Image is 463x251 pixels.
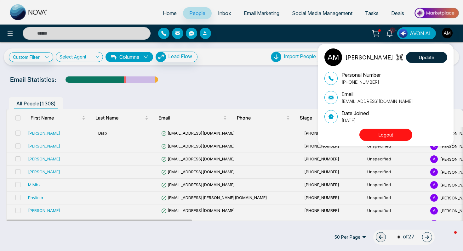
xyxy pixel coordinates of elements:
p: [PHONE_NUMBER] [341,79,381,85]
p: [EMAIL_ADDRESS][DOMAIN_NAME] [341,98,413,104]
p: Email [341,90,413,98]
p: [PERSON_NAME] [345,53,393,62]
button: Update [406,52,447,63]
p: Date Joined [341,109,369,117]
p: [DATE] [341,117,369,124]
button: Logout [359,129,412,141]
p: Personal Number [341,71,381,79]
iframe: Intercom live chat [442,230,457,245]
